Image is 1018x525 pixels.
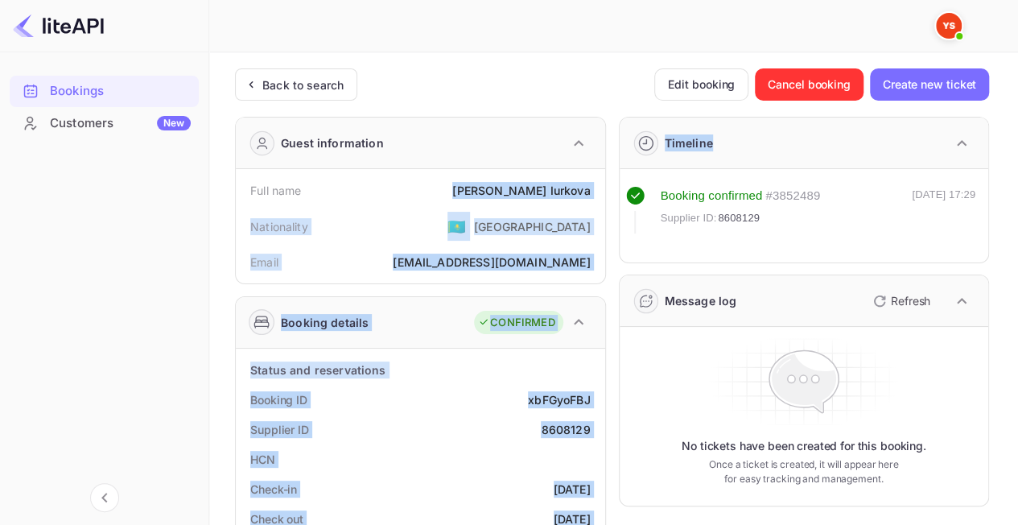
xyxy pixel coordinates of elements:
[50,114,191,133] div: Customers
[250,362,385,378] div: Status and reservations
[528,391,590,408] div: xbFGyoFBJ
[765,187,820,205] div: # 3852489
[10,76,199,105] a: Bookings
[755,68,863,101] button: Cancel booking
[10,108,199,138] a: CustomersNew
[870,68,989,101] button: Create new ticket
[863,288,937,314] button: Refresh
[393,254,590,271] div: [EMAIL_ADDRESS][DOMAIN_NAME]
[661,187,763,205] div: Booking confirmed
[447,212,466,241] span: United States
[250,391,307,408] div: Booking ID
[13,13,104,39] img: LiteAPI logo
[50,82,191,101] div: Bookings
[250,451,275,468] div: HCN
[250,218,308,235] div: Nationality
[250,182,301,199] div: Full name
[665,292,737,309] div: Message log
[281,314,369,331] div: Booking details
[891,292,930,309] p: Refresh
[250,421,309,438] div: Supplier ID
[682,438,926,454] p: No tickets have been created for this booking.
[281,134,384,151] div: Guest information
[474,218,591,235] div: [GEOGRAPHIC_DATA]
[661,210,717,226] span: Supplier ID:
[665,134,713,151] div: Timeline
[912,187,975,234] div: [DATE] 17:29
[250,254,278,271] div: Email
[718,210,760,226] span: 8608129
[478,315,554,331] div: CONFIRMED
[262,76,344,93] div: Back to search
[541,421,590,438] div: 8608129
[936,13,962,39] img: Yandex Support
[90,483,119,512] button: Collapse navigation
[452,182,590,199] div: [PERSON_NAME] Iurkova
[10,108,199,139] div: CustomersNew
[654,68,748,101] button: Edit booking
[706,457,901,486] p: Once a ticket is created, it will appear here for easy tracking and management.
[10,76,199,107] div: Bookings
[250,481,297,498] div: Check-in
[554,481,591,498] div: [DATE]
[157,116,191,130] div: New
